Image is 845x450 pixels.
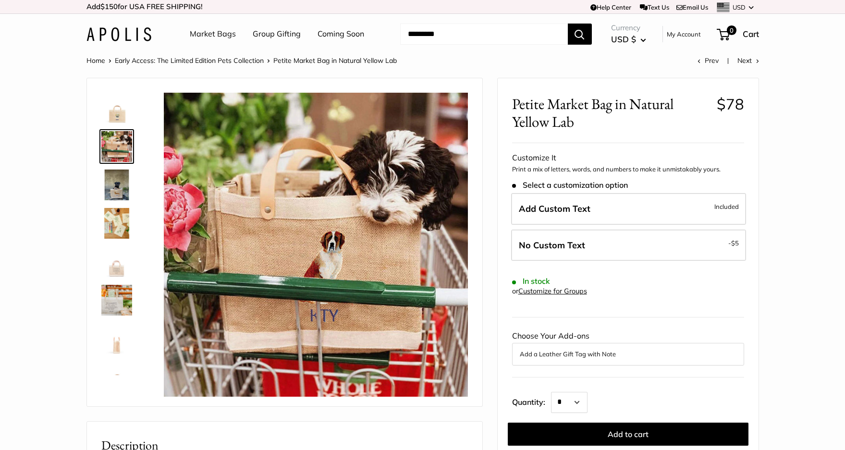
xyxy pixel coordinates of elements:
[590,3,631,11] a: Help Center
[100,2,118,11] span: $150
[115,56,264,65] a: Early Access: The Limited Edition Pets Collection
[512,277,550,286] span: In stock
[676,3,708,11] a: Email Us
[86,56,105,65] a: Home
[101,131,132,162] img: Petite Market Bag in Natural Yellow Lab
[512,165,744,174] p: Print a mix of letters, words, and numbers to make it unmistakably yours.
[101,285,132,316] img: description_Elevated any trip to the market
[698,56,719,65] a: Prev
[508,423,748,446] button: Add to cart
[99,129,134,164] a: Petite Market Bag in Natural Yellow Lab
[101,93,132,123] img: Petite Market Bag in Natural Yellow Lab
[99,206,134,241] a: description_The artist's desk in Ventura CA
[318,27,364,41] a: Coming Soon
[273,56,397,65] span: Petite Market Bag in Natural Yellow Lab
[190,27,236,41] a: Market Bags
[519,240,585,251] span: No Custom Text
[512,329,744,365] div: Choose Your Add-ons
[512,285,587,298] div: or
[512,181,628,190] span: Select a customization option
[511,193,746,225] label: Add Custom Text
[101,323,132,354] img: description_Side view of the Petite Market Bag
[640,3,669,11] a: Text Us
[512,151,744,165] div: Customize It
[733,3,746,11] span: USD
[99,244,134,279] a: description_Seal of authenticity printed on the backside of every bag.
[86,27,151,41] img: Apolis
[99,168,134,202] a: Petite Market Bag in Natural Yellow Lab
[512,389,551,413] label: Quantity:
[512,95,710,131] span: Petite Market Bag in Natural Yellow Lab
[611,34,636,44] span: USD $
[400,24,568,45] input: Search...
[611,32,646,47] button: USD $
[743,29,759,39] span: Cart
[714,201,739,212] span: Included
[253,27,301,41] a: Group Gifting
[728,237,739,249] span: -
[737,56,759,65] a: Next
[718,26,759,42] a: 0 Cart
[519,203,590,214] span: Add Custom Text
[518,287,587,295] a: Customize for Groups
[568,24,592,45] button: Search
[101,170,132,200] img: Petite Market Bag in Natural Yellow Lab
[611,21,646,35] span: Currency
[101,208,132,239] img: description_The artist's desk in Ventura CA
[731,239,739,247] span: $5
[101,362,132,392] img: Petite Market Bag in Natural Yellow Lab
[99,283,134,317] a: description_Elevated any trip to the market
[99,360,134,394] a: Petite Market Bag in Natural Yellow Lab
[101,246,132,277] img: description_Seal of authenticity printed on the backside of every bag.
[726,25,736,35] span: 0
[511,230,746,261] label: Leave Blank
[164,93,468,397] img: Petite Market Bag in Natural Yellow Lab
[667,28,701,40] a: My Account
[99,321,134,356] a: description_Side view of the Petite Market Bag
[86,54,397,67] nav: Breadcrumb
[717,95,744,113] span: $78
[520,348,736,360] button: Add a Leather Gift Tag with Note
[99,91,134,125] a: Petite Market Bag in Natural Yellow Lab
